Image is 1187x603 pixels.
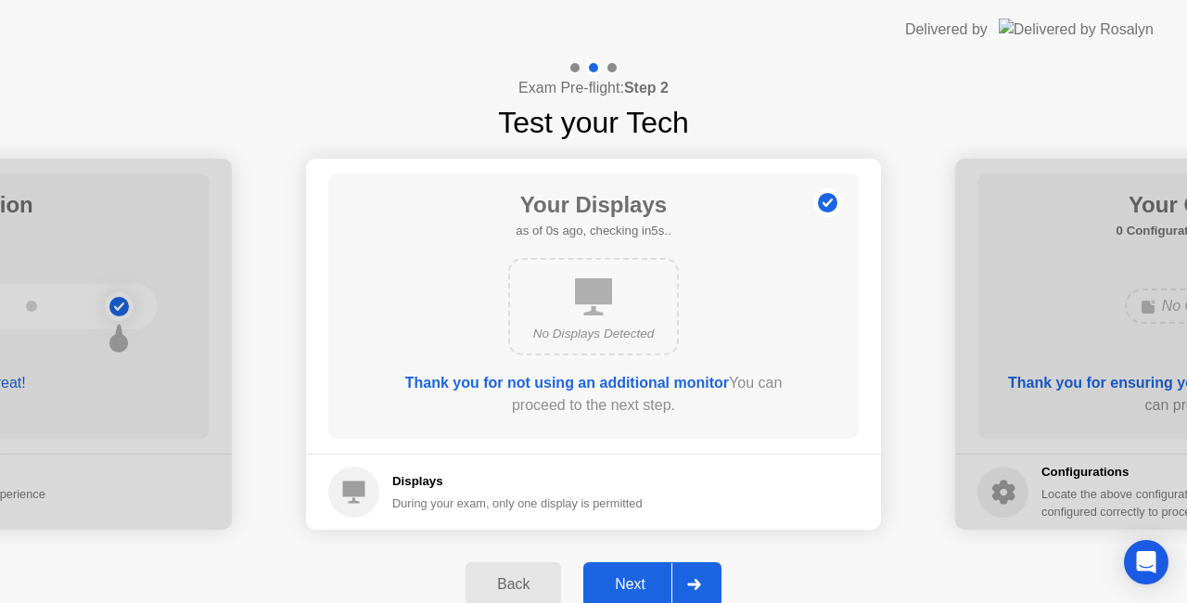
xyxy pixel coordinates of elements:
h5: Displays [392,472,643,491]
img: Delivered by Rosalyn [999,19,1154,40]
b: Thank you for not using an additional monitor [405,375,729,391]
div: No Displays Detected [525,325,662,343]
div: Open Intercom Messenger [1124,540,1168,584]
div: Next [589,576,671,593]
div: Delivered by [905,19,988,41]
h5: as of 0s ago, checking in5s.. [516,222,670,240]
div: Back [471,576,555,593]
h1: Test your Tech [498,100,689,145]
h4: Exam Pre-flight: [518,77,669,99]
div: During your exam, only one display is permitted [392,494,643,512]
h1: Your Displays [516,188,670,222]
div: You can proceed to the next step. [381,372,806,417]
b: Step 2 [624,80,669,96]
